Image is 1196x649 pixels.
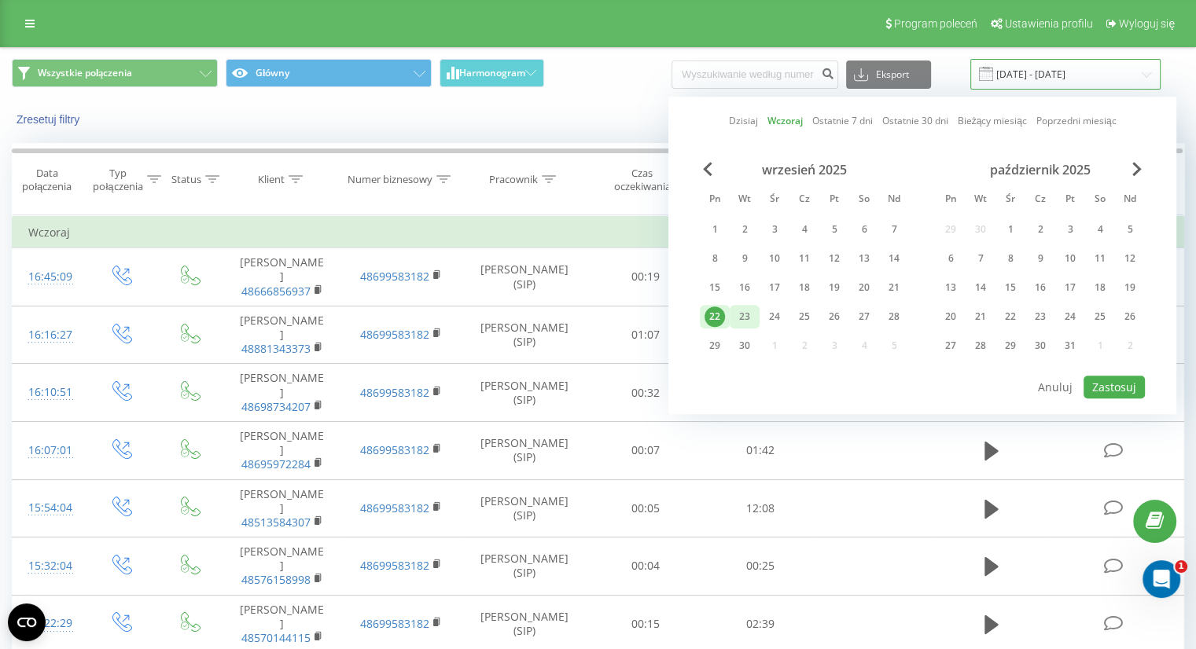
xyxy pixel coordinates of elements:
[793,189,816,212] abbr: czwartek
[966,247,995,270] div: wt 7 paź 2025
[461,248,589,306] td: [PERSON_NAME] (SIP)
[957,114,1026,129] a: Bieżący miesiąc
[936,305,966,328] div: pon 20 paź 2025
[1025,218,1055,241] div: czw 2 paź 2025
[13,217,1184,248] td: Wczoraj
[461,479,589,537] td: [PERSON_NAME] (SIP)
[28,320,70,350] div: 16:16:27
[966,305,995,328] div: wt 21 paź 2025
[705,277,725,298] div: 15
[1060,277,1080,298] div: 17
[1060,335,1080,356] div: 31
[1000,219,1021,240] div: 1
[589,248,703,306] td: 00:19
[970,248,991,269] div: 7
[995,276,1025,299] div: śr 15 paź 2025
[360,558,429,573] a: 48699583182
[995,305,1025,328] div: śr 22 paź 2025
[223,479,341,537] td: [PERSON_NAME]
[1143,560,1180,598] iframe: Intercom live chat
[936,276,966,299] div: pon 13 paź 2025
[1055,276,1085,299] div: pt 17 paź 2025
[700,218,730,241] div: pon 1 wrz 2025
[705,219,725,240] div: 1
[760,218,789,241] div: śr 3 wrz 2025
[440,59,544,87] button: Harmonogram
[603,167,682,193] div: Czas oczekiwania
[1115,247,1145,270] div: ndz 12 paź 2025
[1060,306,1080,327] div: 24
[824,277,845,298] div: 19
[940,306,961,327] div: 20
[700,305,730,328] div: pon 22 wrz 2025
[882,189,906,212] abbr: niedziela
[1055,334,1085,357] div: pt 31 paź 2025
[28,262,70,292] div: 16:45:09
[1029,376,1081,398] button: Anuluj
[1090,306,1110,327] div: 25
[846,60,931,89] button: Eksport
[360,500,429,515] a: 48699583182
[824,248,845,269] div: 12
[824,306,845,327] div: 26
[734,219,755,240] div: 2
[360,385,429,400] a: 48699583182
[28,435,70,466] div: 16:07:01
[223,364,341,422] td: [PERSON_NAME]
[258,173,285,186] div: Klient
[730,218,760,241] div: wt 2 wrz 2025
[734,248,755,269] div: 9
[794,248,815,269] div: 11
[1115,276,1145,299] div: ndz 19 paź 2025
[703,479,817,537] td: 12:08
[854,219,874,240] div: 6
[730,276,760,299] div: wt 16 wrz 2025
[1030,219,1051,240] div: 2
[1060,219,1080,240] div: 3
[223,421,341,479] td: [PERSON_NAME]
[936,162,1145,178] div: październik 2025
[970,306,991,327] div: 21
[459,68,525,79] span: Harmonogram
[764,219,785,240] div: 3
[13,167,81,193] div: Data połączenia
[995,247,1025,270] div: śr 8 paź 2025
[852,189,876,212] abbr: sobota
[1175,560,1187,573] span: 1
[849,305,879,328] div: sob 27 wrz 2025
[241,341,311,356] a: 48881343373
[705,335,725,356] div: 29
[700,276,730,299] div: pon 15 wrz 2025
[1025,247,1055,270] div: czw 9 paź 2025
[854,277,874,298] div: 20
[1120,219,1140,240] div: 5
[461,364,589,422] td: [PERSON_NAME] (SIP)
[764,248,785,269] div: 10
[764,277,785,298] div: 17
[703,162,712,176] span: Previous Month
[589,364,703,422] td: 00:32
[730,247,760,270] div: wt 9 wrz 2025
[1036,114,1117,129] a: Poprzedni miesiąc
[760,305,789,328] div: śr 24 wrz 2025
[1115,305,1145,328] div: ndz 26 paź 2025
[760,247,789,270] div: śr 10 wrz 2025
[760,276,789,299] div: śr 17 wrz 2025
[672,60,838,89] input: Wyszukiwanie według numeru
[728,114,757,129] a: Dzisiaj
[789,247,819,270] div: czw 11 wrz 2025
[93,167,142,193] div: Typ połączenia
[461,421,589,479] td: [PERSON_NAME] (SIP)
[884,277,904,298] div: 21
[461,306,589,364] td: [PERSON_NAME] (SIP)
[1030,277,1051,298] div: 16
[1055,305,1085,328] div: pt 24 paź 2025
[1058,189,1082,212] abbr: piątek
[8,603,46,641] button: Open CMP widget
[879,276,909,299] div: ndz 21 wrz 2025
[1060,248,1080,269] div: 10
[223,248,341,306] td: [PERSON_NAME]
[223,306,341,364] td: [PERSON_NAME]
[884,219,904,240] div: 7
[734,277,755,298] div: 16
